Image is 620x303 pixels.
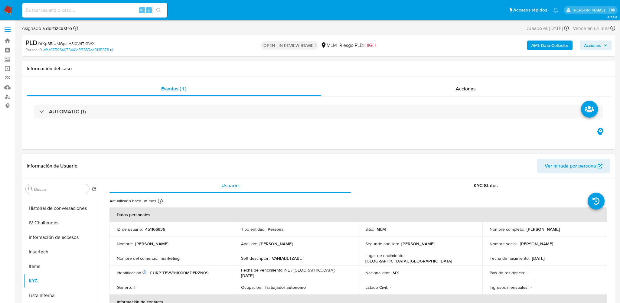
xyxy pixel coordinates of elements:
p: F [134,285,137,290]
button: Buscar [28,187,33,191]
p: [GEOGRAPHIC_DATA], [GEOGRAPHIC_DATA] [365,258,452,264]
p: ID de usuario : [117,226,143,232]
a: Salir [609,7,615,13]
p: Lugar de nacimiento : [365,253,404,258]
p: [PERSON_NAME] [259,241,293,246]
p: Género : [117,285,132,290]
b: PLD [25,38,38,47]
span: Accesos rápidos [513,7,547,13]
span: Usuario [221,182,239,189]
button: Insurtech [23,245,99,259]
a: afbc975984075441e3f7885ed9135378 [43,47,113,53]
button: Items [23,259,99,274]
button: Acciones [580,41,612,50]
p: OPEN - IN REVIEW STAGE I [261,41,318,50]
p: - [531,285,532,290]
p: Nombre : [117,241,133,246]
button: IV Challenges [23,216,99,230]
p: [PERSON_NAME] [527,226,560,232]
p: Apellido : [241,241,257,246]
p: Nombre del comercio : [117,256,158,261]
p: VANIABETZABET [272,256,304,261]
span: Alt [140,7,145,13]
b: AML Data Collector [531,41,568,50]
p: [DATE] [532,256,545,261]
p: Estado Civil : [365,285,388,290]
span: Eventos ( 1 ) [161,85,186,92]
span: KYC Status [474,182,498,189]
div: AUTOMATIC (1) [34,105,603,119]
button: Lista Interna [23,288,99,303]
p: Actualizado hace un mes [109,198,156,204]
p: MX [393,270,399,275]
p: [PERSON_NAME] [135,241,168,246]
p: Persona [268,226,284,232]
p: País de residencia : [490,270,525,275]
span: Asignado a [22,25,72,32]
span: s [148,7,150,13]
span: Acciones [584,41,601,50]
input: Buscar [34,187,87,192]
span: Acciones [456,85,476,92]
p: Ocupación : [241,285,262,290]
p: Segundo apellido : [365,241,399,246]
button: search-icon [152,6,165,15]
button: Información de accesos [23,230,99,245]
span: - [570,24,572,32]
a: Notificaciones [553,8,558,13]
p: Ingresos mensuales : [490,285,528,290]
span: HIGH [364,42,376,49]
p: [PERSON_NAME] [520,241,553,246]
p: 451166936 [145,226,165,232]
div: Creado el: [DATE] [527,24,569,32]
p: CURP TEVV911020MDFRZN09 [150,270,208,275]
p: diego.ortizcastro@mercadolibre.com.mx [573,7,607,13]
p: Sitio : [365,226,374,232]
p: [PERSON_NAME] [401,241,435,246]
span: Riesgo PLD: [339,42,376,49]
b: dortizcastro [45,25,72,32]
th: Datos personales [109,207,607,222]
span: # rtXp8RrUMGpaiH3I0WlTjGWX [38,41,95,47]
p: Nombre completo : [490,226,524,232]
span: Vence en un mes [573,25,609,32]
p: - [390,285,391,290]
p: Nacionalidad : [365,270,390,275]
p: Trabajador autonomo [265,285,306,290]
input: Buscar usuario o caso... [22,6,167,14]
button: KYC [23,274,99,288]
h1: Información de Usuario [27,163,77,169]
p: Fecha de nacimiento : [490,256,530,261]
p: [DATE] [241,273,254,278]
h3: AUTOMATIC (1) [49,108,86,115]
button: AML Data Collector [527,41,573,50]
p: - [527,270,528,275]
p: Identificación : [117,270,147,275]
h1: Información del caso [27,66,610,72]
p: Tipo entidad : [241,226,265,232]
button: Volver al orden por defecto [92,187,96,193]
div: MLM [321,42,337,49]
p: Fecha de vencimiento INE / [GEOGRAPHIC_DATA] : [241,267,335,273]
p: Nombre social : [490,241,517,246]
p: Soft descriptor : [241,256,269,261]
p: MLM [377,226,386,232]
p: marketing [161,256,180,261]
span: Ver mirada por persona [545,159,596,173]
button: Ver mirada por persona [537,159,610,173]
b: Person ID [25,47,42,53]
button: Historial de conversaciones [23,201,99,216]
